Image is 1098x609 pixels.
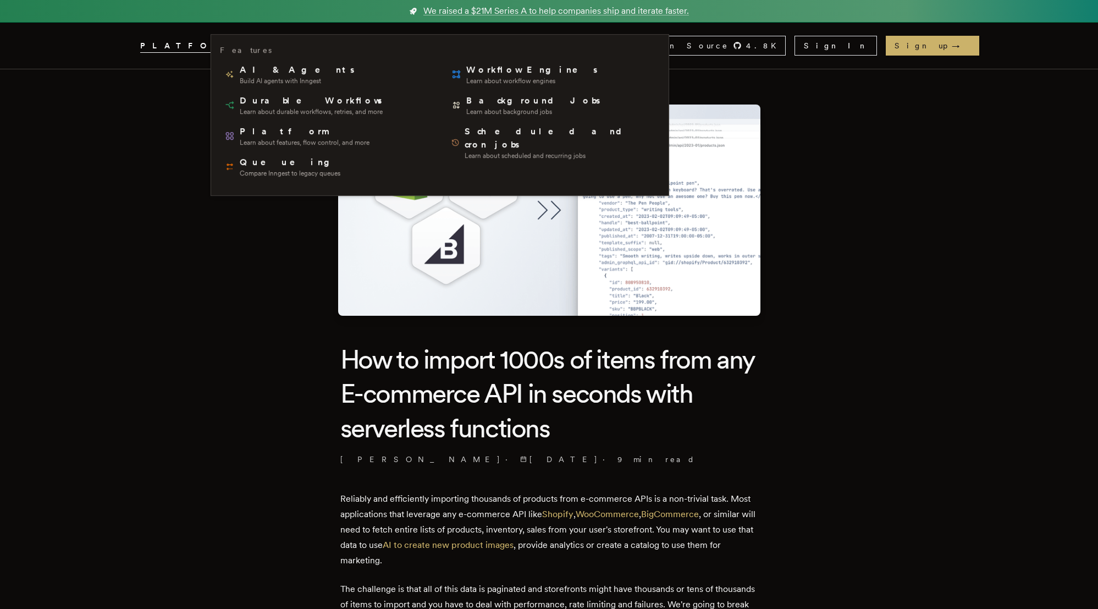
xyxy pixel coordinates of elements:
[383,540,514,550] a: AI to create new product images
[466,76,599,85] span: Learn about workflow engines
[220,43,272,57] h3: Features
[340,454,501,465] a: [PERSON_NAME]
[466,94,602,107] span: Background Jobs
[952,40,970,51] span: →
[240,94,384,107] span: Durable Workflows
[617,454,695,465] span: 9 min read
[466,63,599,76] span: Workflow Engines
[465,125,655,151] span: Scheduled and cron jobs
[338,105,760,316] img: Featured image for How to import 1000s of items from any E-commerce API in seconds with serverles...
[794,36,877,56] a: Sign In
[109,23,989,69] nav: Global
[240,76,356,85] span: Build AI agents with Inngest
[446,120,660,164] a: Scheduled and cron jobsLearn about scheduled and recurring jobs
[220,151,433,182] a: QueueingCompare Inngest to legacy queues
[520,454,598,465] span: [DATE]
[886,36,979,56] a: Sign up
[240,107,384,116] span: Learn about durable workflows, retries, and more
[466,107,602,116] span: Learn about background jobs
[240,63,356,76] span: AI & Agents
[647,40,729,51] span: Open Source
[423,4,689,18] span: We raised a $21M Series A to help companies ship and iterate faster.
[576,509,639,519] a: WooCommerce
[542,509,573,519] a: Shopify
[240,125,369,138] span: Platform
[340,491,758,568] p: Reliably and efficiently importing thousands of products from e-commerce APIs is a non-trivial ta...
[465,151,655,160] span: Learn about scheduled and recurring jobs
[240,156,340,169] span: Queueing
[746,40,783,51] span: 4.8 K
[641,509,699,519] a: BigCommerce
[240,169,340,178] span: Compare Inngest to legacy queues
[446,59,660,90] a: Workflow EnginesLearn about workflow engines
[220,59,433,90] a: AI & AgentsBuild AI agents with Inngest
[446,90,660,120] a: Background JobsLearn about background jobs
[240,138,369,147] span: Learn about features, flow control, and more
[220,120,433,151] a: PlatformLearn about features, flow control, and more
[220,90,433,120] a: Durable WorkflowsLearn about durable workflows, retries, and more
[340,454,758,465] p: · ·
[340,342,758,445] h1: How to import 1000s of items from any E-commerce API in seconds with serverless functions
[140,39,236,53] button: PLATFORM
